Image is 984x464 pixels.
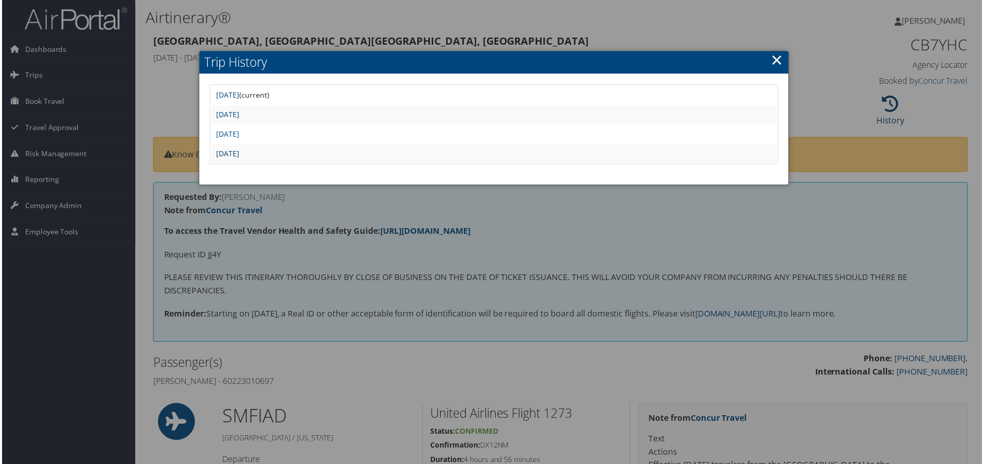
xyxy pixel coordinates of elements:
td: (current) [210,86,778,105]
h2: Trip History [198,51,790,74]
a: [DATE] [215,110,238,120]
a: [DATE] [215,149,238,159]
a: × [772,50,784,70]
a: [DATE] [215,129,238,139]
a: [DATE] [215,90,238,100]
